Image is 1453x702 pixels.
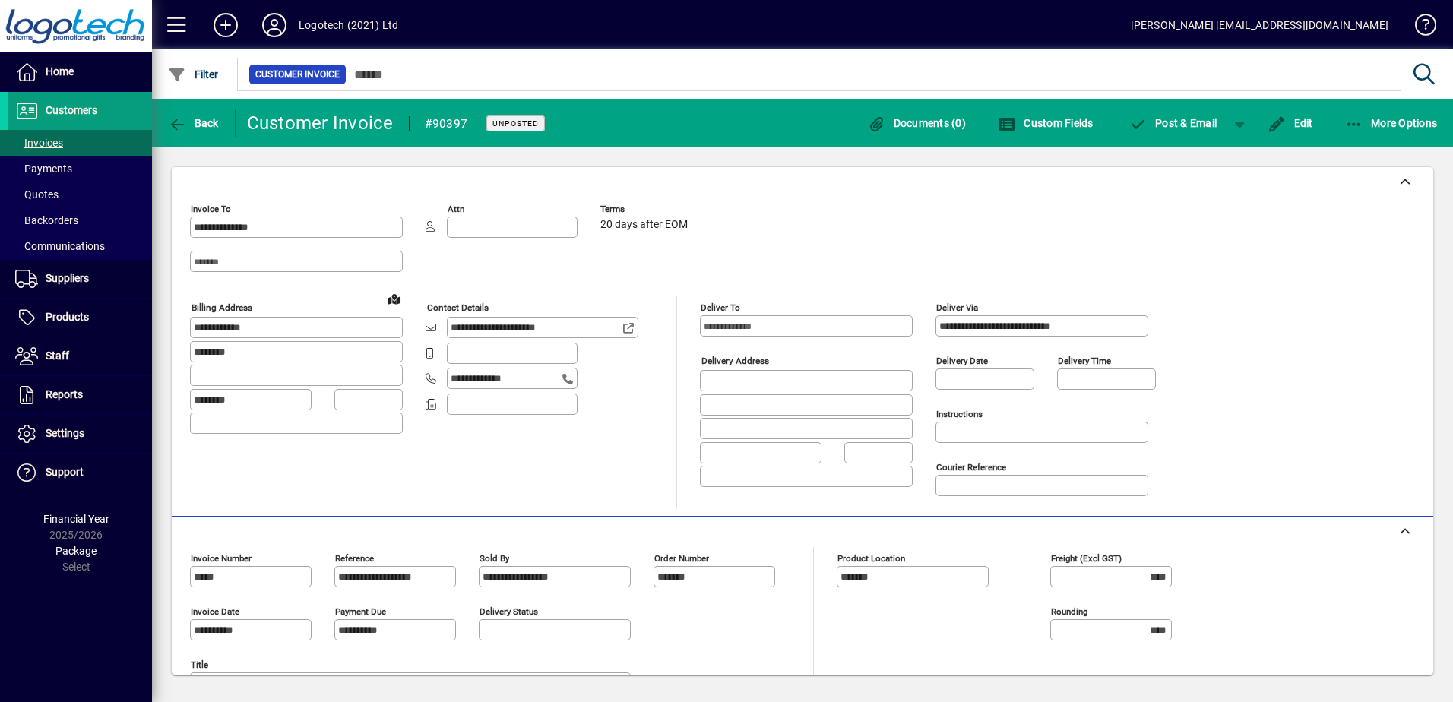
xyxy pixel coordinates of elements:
span: Unposted [492,119,539,128]
span: Back [168,117,219,129]
button: Add [201,11,250,39]
mat-label: Payment due [335,606,386,617]
mat-label: Courier Reference [936,462,1006,473]
span: Terms [600,204,692,214]
button: Filter [164,61,223,88]
a: Staff [8,337,152,375]
span: Edit [1268,117,1313,129]
div: #90397 [425,112,468,136]
a: Backorders [8,207,152,233]
span: Communications [15,240,105,252]
mat-label: Rounding [1051,606,1087,617]
mat-label: Deliver via [936,302,978,313]
span: Invoices [15,137,63,149]
span: Quotes [15,188,59,201]
mat-label: Product location [837,553,905,564]
a: Payments [8,156,152,182]
span: 20 days after EOM [600,219,688,231]
a: Home [8,53,152,91]
span: Reports [46,388,83,400]
span: Custom Fields [998,117,1094,129]
span: P [1155,117,1162,129]
span: Support [46,466,84,478]
span: Package [55,545,97,557]
span: Customers [46,104,97,116]
mat-label: Invoice date [191,606,239,617]
button: Post & Email [1122,109,1225,137]
a: View on map [382,286,407,311]
mat-label: Title [191,659,208,670]
span: Backorders [15,214,78,226]
mat-label: Delivery date [936,356,988,366]
mat-label: Deliver To [701,302,740,313]
span: Staff [46,349,69,362]
button: Back [164,109,223,137]
mat-label: Attn [448,204,464,214]
span: Products [46,311,89,323]
mat-label: Sold by [480,553,509,564]
span: Filter [168,68,219,81]
span: Suppliers [46,272,89,284]
a: Communications [8,233,152,259]
mat-label: Invoice To [191,204,231,214]
span: ost & Email [1129,117,1217,129]
mat-label: Order number [654,553,709,564]
span: Home [46,65,74,77]
span: Financial Year [43,513,109,525]
a: Reports [8,376,152,414]
span: Customer Invoice [255,67,340,82]
button: More Options [1341,109,1442,137]
span: Documents (0) [867,117,966,129]
a: Invoices [8,130,152,156]
button: Edit [1264,109,1317,137]
span: Payments [15,163,72,175]
a: Settings [8,415,152,453]
mat-label: Delivery time [1058,356,1111,366]
app-page-header-button: Back [152,109,236,137]
button: Custom Fields [994,109,1097,137]
button: Profile [250,11,299,39]
span: Settings [46,427,84,439]
a: Knowledge Base [1404,3,1434,52]
mat-label: Invoice number [191,553,252,564]
mat-label: Freight (excl GST) [1051,553,1122,564]
a: Quotes [8,182,152,207]
div: Customer Invoice [247,111,394,135]
a: Products [8,299,152,337]
div: [PERSON_NAME] [EMAIL_ADDRESS][DOMAIN_NAME] [1131,13,1388,37]
button: Documents (0) [863,109,970,137]
a: Support [8,454,152,492]
a: Suppliers [8,260,152,298]
span: More Options [1345,117,1438,129]
mat-label: Delivery status [480,606,538,617]
div: Logotech (2021) Ltd [299,13,398,37]
mat-label: Instructions [936,409,983,419]
mat-label: Reference [335,553,374,564]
